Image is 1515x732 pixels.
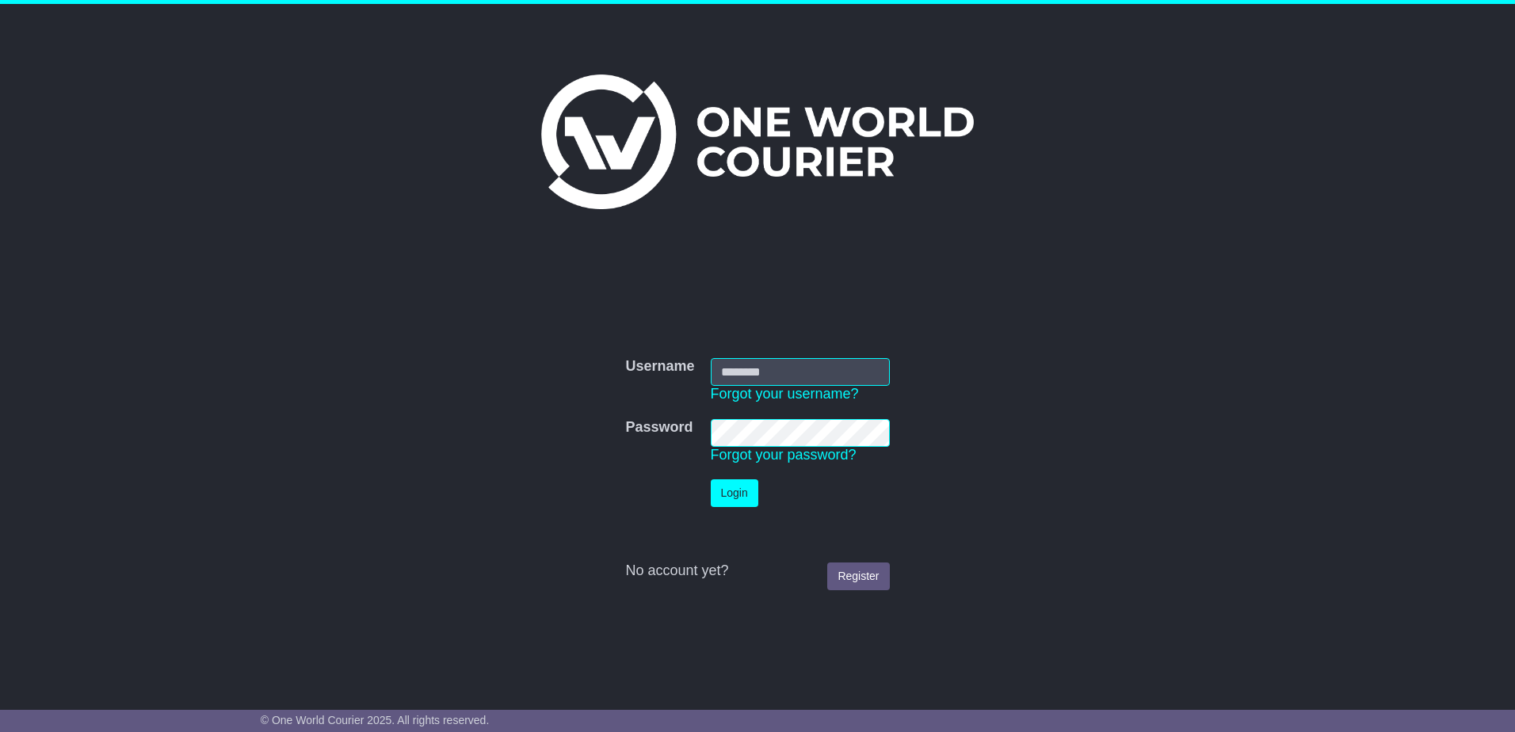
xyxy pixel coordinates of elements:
span: © One World Courier 2025. All rights reserved. [261,714,490,726]
img: One World [541,74,974,209]
div: No account yet? [625,562,889,580]
label: Password [625,419,693,437]
a: Register [827,562,889,590]
button: Login [711,479,758,507]
label: Username [625,358,694,376]
a: Forgot your password? [711,447,857,463]
a: Forgot your username? [711,386,859,402]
